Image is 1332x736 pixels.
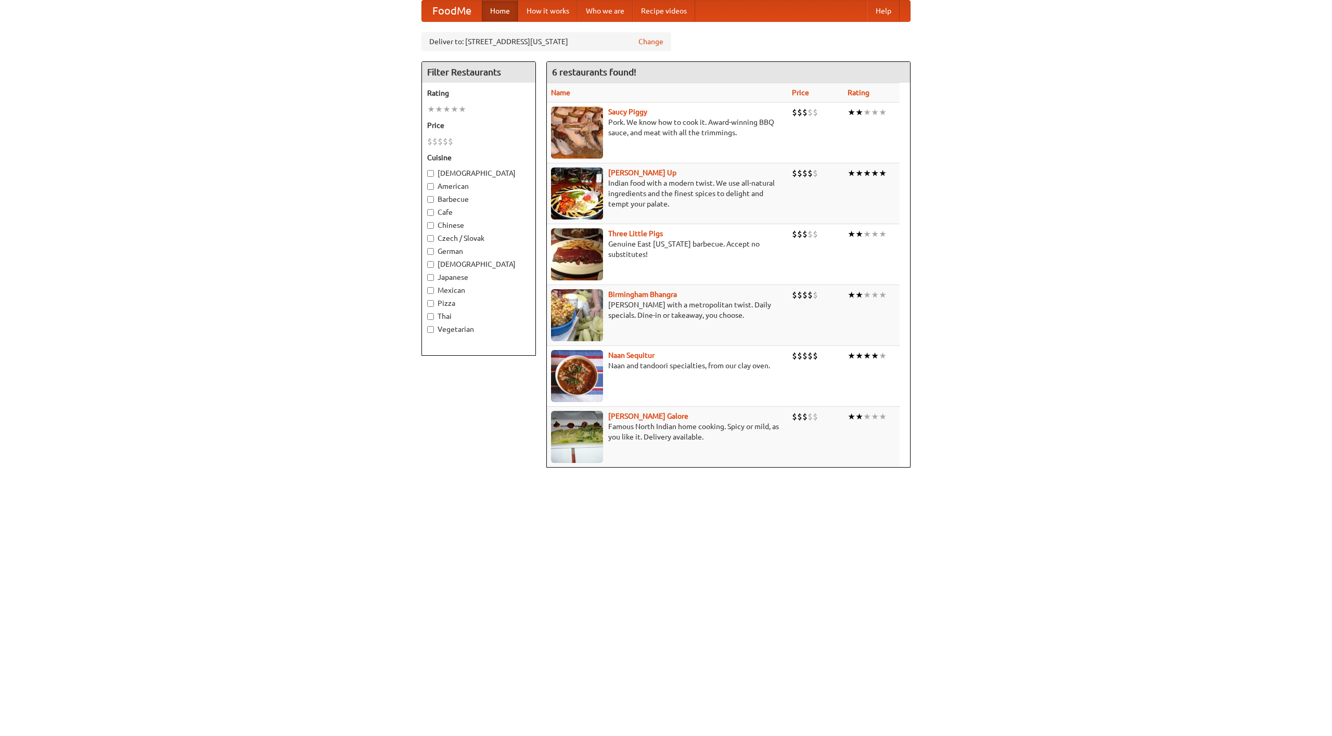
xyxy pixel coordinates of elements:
[863,289,871,301] li: ★
[855,107,863,118] li: ★
[427,136,432,147] li: $
[633,1,695,21] a: Recipe videos
[427,235,434,242] input: Czech / Slovak
[797,107,802,118] li: $
[808,350,813,361] li: $
[792,167,797,179] li: $
[427,88,530,98] h5: Rating
[482,1,518,21] a: Home
[427,246,530,256] label: German
[808,411,813,422] li: $
[443,136,448,147] li: $
[551,178,784,209] p: Indian food with a modern twist. We use all-natural ingredients and the finest spices to delight ...
[427,324,530,334] label: Vegetarian
[427,274,434,281] input: Japanese
[518,1,578,21] a: How it works
[427,104,435,115] li: ★
[427,272,530,282] label: Japanese
[427,313,434,320] input: Thai
[797,411,802,422] li: $
[427,259,530,269] label: [DEMOGRAPHIC_DATA]
[792,411,797,422] li: $
[551,360,784,371] p: Naan and tandoori specialties, from our clay oven.
[848,88,869,97] a: Rating
[608,412,688,420] a: [PERSON_NAME] Galore
[813,411,818,422] li: $
[848,107,855,118] li: ★
[863,228,871,240] li: ★
[879,228,887,240] li: ★
[848,228,855,240] li: ★
[422,62,535,83] h4: Filter Restaurants
[608,169,676,177] a: [PERSON_NAME] Up
[792,228,797,240] li: $
[638,36,663,47] a: Change
[813,167,818,179] li: $
[792,289,797,301] li: $
[427,261,434,268] input: [DEMOGRAPHIC_DATA]
[863,107,871,118] li: ★
[551,88,570,97] a: Name
[608,351,655,359] a: Naan Sequitur
[551,411,603,463] img: currygalore.jpg
[458,104,466,115] li: ★
[802,350,808,361] li: $
[792,350,797,361] li: $
[608,108,647,116] a: Saucy Piggy
[427,120,530,131] h5: Price
[608,229,663,238] a: Three Little Pigs
[871,107,879,118] li: ★
[427,196,434,203] input: Barbecue
[551,350,603,402] img: naansequitur.jpg
[855,411,863,422] li: ★
[427,207,530,217] label: Cafe
[427,311,530,321] label: Thai
[855,289,863,301] li: ★
[551,107,603,159] img: saucy.jpg
[451,104,458,115] li: ★
[427,298,530,308] label: Pizza
[427,326,434,333] input: Vegetarian
[435,104,443,115] li: ★
[871,411,879,422] li: ★
[427,248,434,255] input: German
[427,181,530,191] label: American
[427,222,434,229] input: Chinese
[879,289,887,301] li: ★
[863,411,871,422] li: ★
[427,168,530,178] label: [DEMOGRAPHIC_DATA]
[808,167,813,179] li: $
[551,167,603,219] img: curryup.jpg
[802,289,808,301] li: $
[427,152,530,163] h5: Cuisine
[448,136,453,147] li: $
[797,228,802,240] li: $
[608,290,677,299] a: Birmingham Bhangra
[792,107,797,118] li: $
[808,107,813,118] li: $
[551,228,603,280] img: littlepigs.jpg
[443,104,451,115] li: ★
[879,167,887,179] li: ★
[802,228,808,240] li: $
[848,167,855,179] li: ★
[855,228,863,240] li: ★
[863,167,871,179] li: ★
[802,411,808,422] li: $
[551,300,784,320] p: [PERSON_NAME] with a metropolitan twist. Daily specials. Dine-in or takeaway, you choose.
[808,289,813,301] li: $
[427,233,530,243] label: Czech / Slovak
[855,350,863,361] li: ★
[802,107,808,118] li: $
[422,1,482,21] a: FoodMe
[855,167,863,179] li: ★
[427,209,434,216] input: Cafe
[552,67,636,77] ng-pluralize: 6 restaurants found!
[427,194,530,204] label: Barbecue
[427,300,434,307] input: Pizza
[871,167,879,179] li: ★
